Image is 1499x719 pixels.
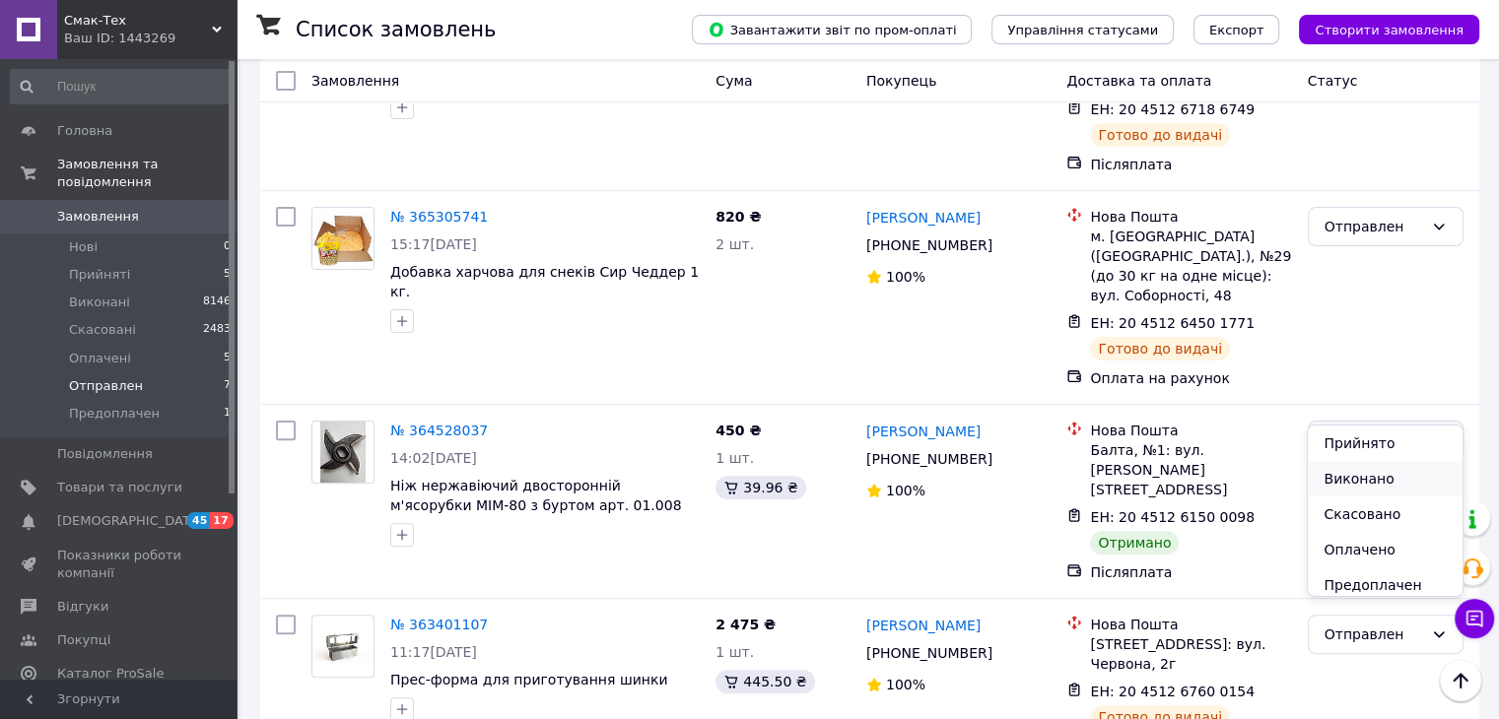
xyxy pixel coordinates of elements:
span: Скасовані [69,321,136,339]
span: Cума [715,73,752,89]
div: Нова Пошта [1090,421,1291,440]
div: Готово до видачі [1090,123,1230,147]
span: Покупці [57,631,110,649]
div: Отправлен [1325,623,1423,645]
span: Предоплачен [69,405,160,423]
div: 445.50 ₴ [715,670,814,693]
span: Відгуки [57,598,108,616]
span: 17 [210,512,233,529]
div: Оплата на рахунок [1090,368,1291,388]
span: 5 [224,350,231,367]
span: 45 [187,512,210,529]
span: Нові [69,238,98,256]
span: 2 475 ₴ [715,617,776,632]
button: Завантажити звіт по пром-оплаті [692,15,972,44]
span: 100% [886,269,925,285]
span: Замовлення та повідомлення [57,156,237,191]
span: 450 ₴ [715,423,761,438]
span: [PHONE_NUMBER] [866,645,992,661]
a: Фото товару [311,207,375,270]
a: Фото товару [311,421,375,484]
span: Управління статусами [1007,23,1158,37]
a: [PERSON_NAME] [866,208,981,228]
span: Покупець [866,73,936,89]
span: Каталог ProSale [57,665,164,683]
span: Смак-Тех [64,12,212,30]
span: 100% [886,483,925,498]
span: Замовлення [57,208,139,226]
span: 1 шт. [715,450,754,466]
span: [PHONE_NUMBER] [866,451,992,467]
li: Скасовано [1308,496,1462,532]
span: ЕН: 20 4512 6760 0154 [1090,684,1255,699]
a: № 365305741 [390,209,488,225]
div: Нова Пошта [1090,615,1291,634]
span: Оплачені [69,350,131,367]
span: ЕН: 20 4512 6150 0098 [1090,509,1255,525]
span: Показники роботи компанії [57,547,182,582]
li: Предоплачен [1308,567,1462,603]
a: Фото товару [311,615,375,678]
img: Фото товару [312,208,374,269]
button: Управління статусами [991,15,1174,44]
div: Ваш ID: 1443269 [64,30,237,47]
div: [STREET_ADDRESS]: вул. Червона, 2г [1090,634,1291,674]
span: 1 шт. [715,644,754,660]
span: [PHONE_NUMBER] [866,237,992,253]
span: Отправлен [69,377,143,395]
a: № 364528037 [390,423,488,438]
a: Добавка харчова для снеків Сир Чеддер 1 кг. [390,264,699,299]
div: м. [GEOGRAPHIC_DATA] ([GEOGRAPHIC_DATA].), №29 (до 30 кг на одне місце): вул. Соборності, 48 [1090,227,1291,305]
span: 8146 [203,294,231,311]
span: [DEMOGRAPHIC_DATA] [57,512,203,530]
span: Повідомлення [57,445,153,463]
span: 1 [224,405,231,423]
li: Оплачено [1308,532,1462,567]
a: [PERSON_NAME] [866,422,981,441]
a: Прес-форма для приготування шинки [390,672,667,687]
span: Прийняті [69,266,130,284]
span: 2 шт. [715,236,754,252]
span: Статус [1308,73,1358,89]
span: Завантажити звіт по пром-оплаті [708,21,956,38]
div: Післяплата [1090,562,1291,582]
input: Пошук [10,69,233,104]
span: ЕН: 20 4512 6450 1771 [1090,315,1255,331]
span: 100% [886,677,925,692]
a: № 363401107 [390,617,488,632]
span: ЕН: 20 4512 6718 6749 [1090,101,1255,117]
div: Нова Пошта [1090,207,1291,227]
div: Отправлен [1325,216,1423,237]
div: 39.96 ₴ [715,476,805,499]
a: Ніж нержавіючий двосторонній м'ясорубки МІМ-80 з буртом арт. 01.008 [390,478,681,513]
h1: Список замовлень [296,18,496,41]
span: Виконані [69,294,130,311]
div: Готово до видачі [1090,337,1230,360]
span: 15:17[DATE] [390,236,477,252]
a: Створити замовлення [1279,21,1479,36]
span: Товари та послуги [57,479,182,496]
li: Виконано [1308,461,1462,496]
span: 7 [224,377,231,395]
li: Прийнято [1308,425,1462,461]
span: Головна [57,122,112,140]
span: Доставка та оплата [1066,73,1211,89]
span: 2483 [203,321,231,339]
button: Наверх [1440,660,1481,701]
div: Післяплата [1090,155,1291,174]
button: Чат з покупцем [1455,599,1494,638]
button: Створити замовлення [1299,15,1479,44]
img: Фото товару [320,422,367,483]
a: [PERSON_NAME] [866,616,981,635]
div: Балта, №1: вул. [PERSON_NAME][STREET_ADDRESS] [1090,440,1291,499]
span: Створити замовлення [1315,23,1464,37]
span: 0 [224,238,231,256]
span: 14:02[DATE] [390,450,477,466]
button: Експорт [1193,15,1280,44]
span: 5 [224,266,231,284]
span: Замовлення [311,73,399,89]
span: Експорт [1209,23,1264,37]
